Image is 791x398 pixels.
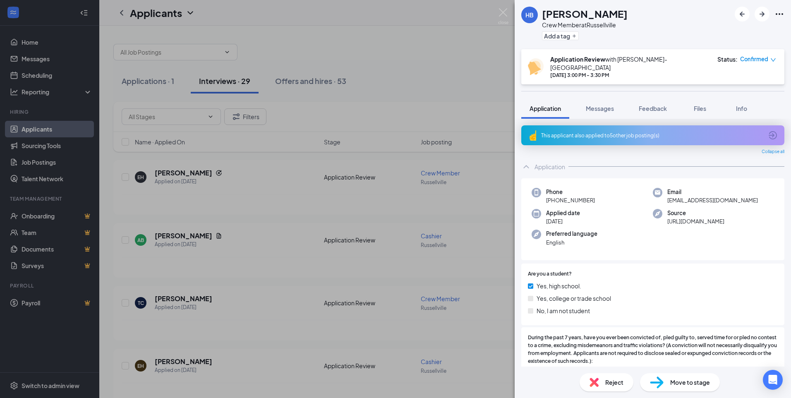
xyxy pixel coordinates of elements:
div: Open Intercom Messenger [763,370,783,390]
button: PlusAdd a tag [542,31,579,40]
span: During the past 7 years, have you ever been convicted of, pled guilty to, served time for or pled... [528,334,778,365]
span: Confirmed [740,55,768,63]
span: Messages [586,105,614,112]
span: Yes, high school. [537,281,581,290]
span: Yes, college or trade school [537,294,611,303]
span: [URL][DOMAIN_NAME] [667,217,724,225]
b: Application Review [550,55,605,63]
span: Move to stage [670,378,710,387]
svg: Ellipses [774,9,784,19]
span: [PHONE_NUMBER] [546,196,595,204]
div: Status : [717,55,738,63]
span: Applied date [546,209,580,217]
div: [DATE] 3:00 PM - 3:30 PM [550,72,709,79]
button: ArrowLeftNew [735,7,750,22]
span: Preferred language [546,230,597,238]
span: No, I am not student [537,306,590,315]
div: Crew Member at Russellville [542,21,628,29]
span: Files [694,105,706,112]
span: down [770,57,776,63]
span: [DATE] [546,217,580,225]
svg: ChevronUp [521,162,531,172]
span: Collapse all [762,149,784,155]
span: English [546,238,597,247]
span: Are you a student? [528,270,572,278]
span: [EMAIL_ADDRESS][DOMAIN_NAME] [667,196,758,204]
div: HB [525,11,534,19]
span: Feedback [639,105,667,112]
div: with [PERSON_NAME]-[GEOGRAPHIC_DATA] [550,55,709,72]
button: ArrowRight [755,7,769,22]
div: This applicant also applied to 5 other job posting(s) [541,132,763,139]
span: Reject [605,378,623,387]
svg: ArrowCircle [768,130,778,140]
svg: ArrowRight [757,9,767,19]
div: Application [535,163,565,171]
span: Application [530,105,561,112]
span: Source [667,209,724,217]
span: Info [736,105,747,112]
h1: [PERSON_NAME] [542,7,628,21]
svg: ArrowLeftNew [737,9,747,19]
span: Email [667,188,758,196]
svg: Plus [572,34,577,38]
span: Phone [546,188,595,196]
